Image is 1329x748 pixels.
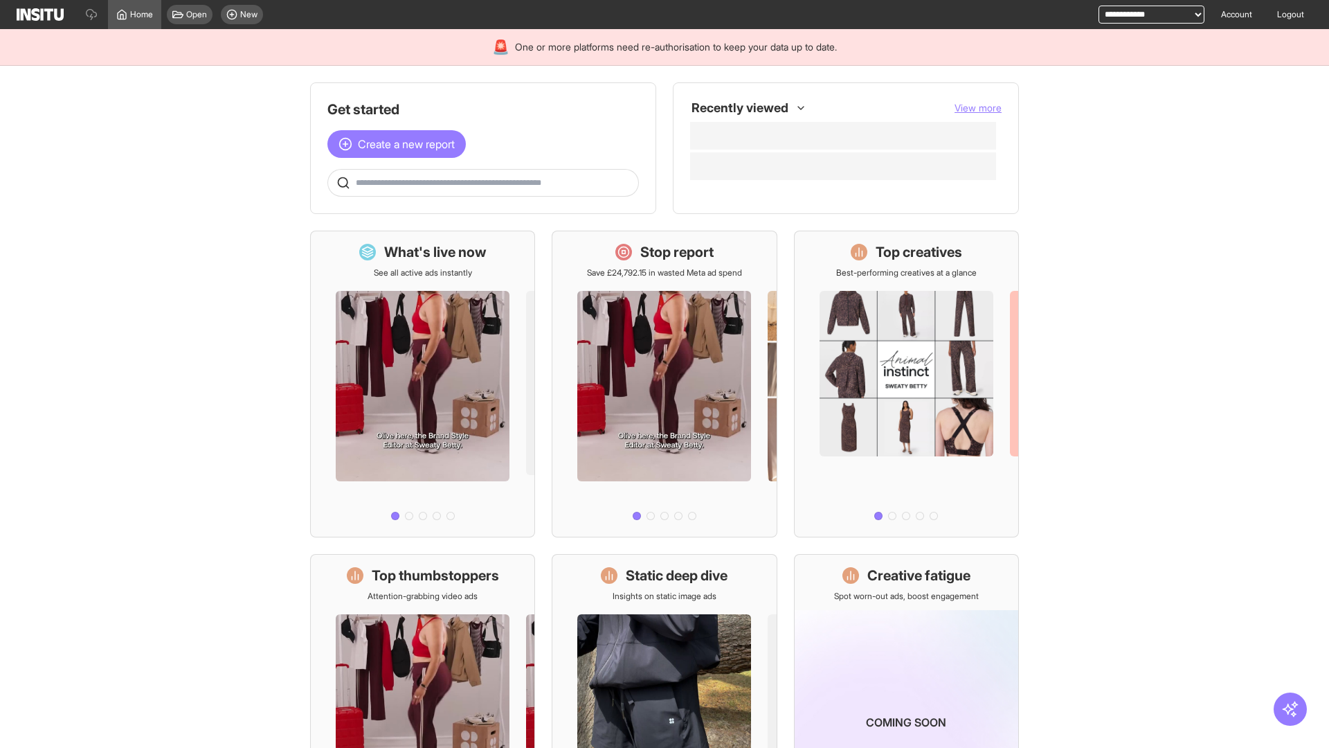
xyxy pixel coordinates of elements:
[836,267,977,278] p: Best-performing creatives at a glance
[130,9,153,20] span: Home
[640,242,714,262] h1: Stop report
[358,136,455,152] span: Create a new report
[17,8,64,21] img: Logo
[613,591,716,602] p: Insights on static image ads
[955,102,1002,114] span: View more
[327,130,466,158] button: Create a new report
[626,566,727,585] h1: Static deep dive
[492,37,509,57] div: 🚨
[794,231,1019,537] a: Top creativesBest-performing creatives at a glance
[552,231,777,537] a: Stop reportSave £24,792.15 in wasted Meta ad spend
[368,591,478,602] p: Attention-grabbing video ads
[876,242,962,262] h1: Top creatives
[240,9,257,20] span: New
[186,9,207,20] span: Open
[372,566,499,585] h1: Top thumbstoppers
[515,40,837,54] span: One or more platforms need re-authorisation to keep your data up to date.
[327,100,639,119] h1: Get started
[587,267,742,278] p: Save £24,792.15 in wasted Meta ad spend
[384,242,487,262] h1: What's live now
[374,267,472,278] p: See all active ads instantly
[955,101,1002,115] button: View more
[310,231,535,537] a: What's live nowSee all active ads instantly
